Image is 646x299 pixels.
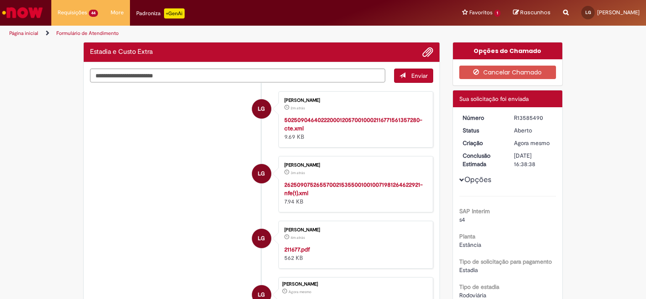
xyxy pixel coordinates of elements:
[111,8,124,17] span: More
[459,207,490,215] b: SAP Interim
[411,72,428,79] span: Enviar
[284,245,424,262] div: 562 KB
[513,9,551,17] a: Rascunhos
[136,8,185,19] div: Padroniza
[284,98,424,103] div: [PERSON_NAME]
[291,170,305,175] time: 01/10/2025 11:35:27
[291,235,305,240] time: 01/10/2025 11:35:12
[90,69,385,83] textarea: Digite sua mensagem aqui...
[258,99,265,119] span: LG
[469,8,492,17] span: Favoritos
[459,95,529,103] span: Sua solicitação foi enviada
[514,139,550,147] span: Agora mesmo
[514,139,553,147] div: 01/10/2025 11:38:34
[597,9,640,16] span: [PERSON_NAME]
[284,228,424,233] div: [PERSON_NAME]
[252,99,271,119] div: Lucas Gomes
[514,126,553,135] div: Aberto
[289,289,311,294] time: 01/10/2025 11:38:34
[284,163,424,168] div: [PERSON_NAME]
[514,151,553,168] div: [DATE] 16:38:38
[459,291,486,299] span: Rodoviária
[164,8,185,19] p: +GenAi
[453,42,563,59] div: Opções do Chamado
[284,181,423,197] a: 26250907526557002153550010010071981264622921-nfe(1).xml
[90,48,153,56] h2: Estadia e Custo Extra Histórico de tíquete
[9,30,38,37] a: Página inicial
[6,26,424,41] ul: Trilhas de página
[585,10,591,15] span: LG
[459,233,475,240] b: Planta
[494,10,500,17] span: 1
[459,66,556,79] button: Cancelar Chamado
[514,114,553,122] div: R13585490
[422,47,433,58] button: Adicionar anexos
[520,8,551,16] span: Rascunhos
[459,283,499,291] b: Tipo de estadia
[282,282,429,287] div: [PERSON_NAME]
[56,30,119,37] a: Formulário de Atendimento
[258,228,265,249] span: LG
[252,164,271,183] div: Lucas Gomes
[258,164,265,184] span: LG
[284,180,424,206] div: 7.94 KB
[1,4,44,21] img: ServiceNow
[291,235,305,240] span: 4m atrás
[456,151,508,168] dt: Conclusão Estimada
[456,139,508,147] dt: Criação
[291,106,305,111] time: 01/10/2025 11:36:51
[291,170,305,175] span: 3m atrás
[459,258,552,265] b: Tipo de solicitação para pagamento
[284,246,310,253] a: 211677.pdf
[514,139,550,147] time: 01/10/2025 11:38:34
[459,216,465,223] span: s4
[456,114,508,122] dt: Número
[252,229,271,248] div: Lucas Gomes
[284,116,422,132] a: 50250904640222000120570010002116771561357280-cte.xml
[289,289,311,294] span: Agora mesmo
[459,241,481,249] span: Estância
[394,69,433,83] button: Enviar
[89,10,98,17] span: 44
[284,116,424,141] div: 9.69 KB
[58,8,87,17] span: Requisições
[291,106,305,111] span: 2m atrás
[459,266,478,274] span: Estadia
[456,126,508,135] dt: Status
